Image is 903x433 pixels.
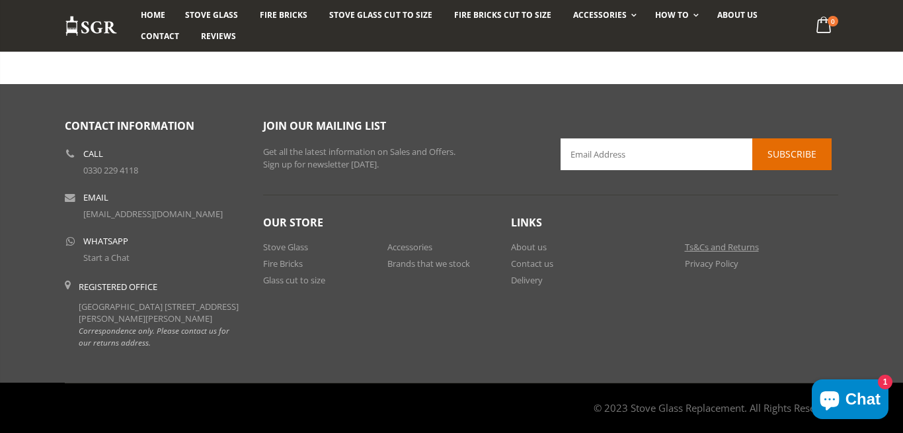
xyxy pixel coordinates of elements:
span: Stove Glass Cut To Size [329,9,432,21]
a: Fire Bricks [263,258,303,269]
b: Call [83,150,103,158]
span: Accessories [573,9,627,21]
button: Subscribe [752,138,832,170]
a: Ts&Cs and Returns [685,241,759,253]
a: Stove Glass Cut To Size [319,5,442,26]
span: Stove Glass [185,9,238,21]
a: Privacy Policy [685,258,738,269]
span: Home [141,9,165,21]
a: How To [645,5,705,26]
a: [EMAIL_ADDRESS][DOMAIN_NAME] [83,208,223,220]
span: Contact [141,30,179,42]
address: © 2023 Stove Glass Replacement. All Rights Reserved. [594,395,838,421]
span: Join our mailing list [263,119,386,133]
a: Stove Glass [263,241,308,253]
a: Fire Bricks [250,5,317,26]
a: Accessories [563,5,643,26]
inbox-online-store-chat: Shopify online store chat [808,379,892,422]
a: About us [511,241,547,253]
a: About us [707,5,767,26]
a: Brands that we stock [387,258,470,269]
a: Stove Glass [175,5,248,26]
em: Correspondence only. Please contact us for our returns address. [79,325,229,348]
div: [GEOGRAPHIC_DATA] [STREET_ADDRESS][PERSON_NAME][PERSON_NAME] [79,281,243,349]
b: Registered Office [79,281,157,293]
span: About us [717,9,758,21]
a: Contact [131,26,189,47]
a: Home [131,5,175,26]
b: Email [83,193,108,202]
a: Fire Bricks Cut To Size [444,5,561,26]
span: Fire Bricks [260,9,307,21]
a: Reviews [191,26,246,47]
a: Delivery [511,274,543,286]
span: How To [655,9,689,21]
a: 0 [811,13,838,39]
b: WhatsApp [83,237,128,246]
span: Contact Information [65,119,194,133]
span: Reviews [201,30,236,42]
input: Email Address [561,138,832,170]
span: 0 [828,16,838,26]
a: Glass cut to size [263,274,325,286]
img: Stove Glass Replacement [65,15,118,37]
a: Accessories [387,241,432,253]
span: Our Store [263,215,323,230]
span: Fire Bricks Cut To Size [454,9,551,21]
a: Contact us [511,258,553,269]
p: Get all the latest information on Sales and Offers. Sign up for newsletter [DATE]. [263,146,541,171]
span: Links [511,215,542,230]
a: 0330 229 4118 [83,164,138,176]
a: Start a Chat [83,252,130,264]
